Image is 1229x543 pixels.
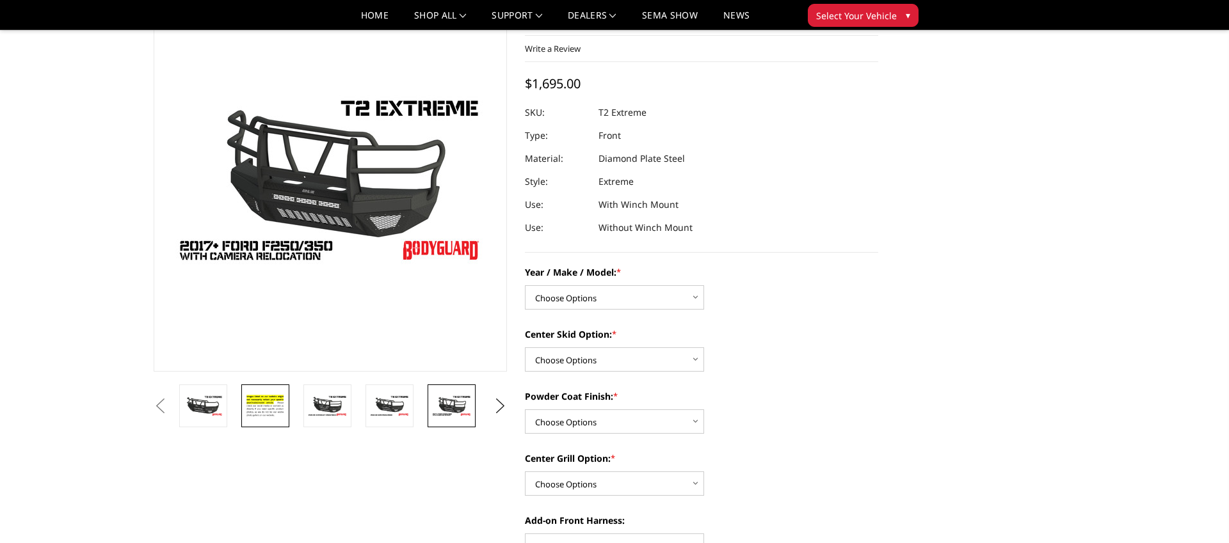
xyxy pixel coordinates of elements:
a: News [723,11,750,29]
a: Dealers [568,11,616,29]
button: Next [491,397,510,416]
a: Home [361,11,389,29]
span: ▾ [906,8,910,22]
a: Support [492,11,542,29]
label: Center Grill Option: [525,452,878,465]
span: $1,695.00 [525,75,581,92]
dt: SKU: [525,101,589,124]
dt: Use: [525,216,589,239]
dt: Type: [525,124,589,147]
dt: Style: [525,170,589,193]
dd: With Winch Mount [598,193,679,216]
dt: Use: [525,193,589,216]
a: SEMA Show [642,11,698,29]
button: Previous [150,397,170,416]
dd: Diamond Plate Steel [598,147,685,170]
img: T2 Series - Extreme Front Bumper (receiver or winch) [245,392,285,420]
label: Year / Make / Model: [525,265,878,279]
dd: Without Winch Mount [598,216,693,239]
a: Write a Review [525,43,581,54]
dd: Extreme [598,170,634,193]
label: Center Skid Option: [525,327,878,341]
label: Add-on Front Harness: [525,514,878,527]
a: shop all [414,11,466,29]
img: T2 Series - Extreme Front Bumper (receiver or winch) [431,395,472,417]
dd: Front [598,124,621,147]
label: Powder Coat Finish: [525,390,878,403]
img: T2 Series - Extreme Front Bumper (receiver or winch) [307,395,348,417]
img: T2 Series - Extreme Front Bumper (receiver or winch) [369,395,410,417]
dt: Material: [525,147,589,170]
dd: T2 Extreme [598,101,647,124]
button: Select Your Vehicle [808,4,919,27]
img: T2 Series - Extreme Front Bumper (receiver or winch) [183,395,223,417]
span: Select Your Vehicle [816,9,897,22]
